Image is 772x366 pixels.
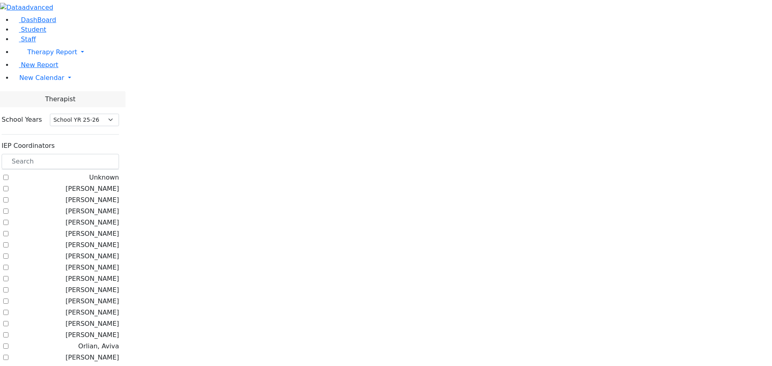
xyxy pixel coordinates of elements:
a: New Report [13,61,58,69]
span: New Report [21,61,58,69]
a: Therapy Report [13,44,772,60]
label: [PERSON_NAME] [66,308,119,317]
label: [PERSON_NAME] [66,195,119,205]
label: School Years [2,115,42,125]
span: Therapy Report [27,48,77,56]
span: Therapist [45,94,75,104]
label: [PERSON_NAME] [66,240,119,250]
a: DashBoard [13,16,56,24]
label: [PERSON_NAME] [66,274,119,284]
label: [PERSON_NAME] [66,184,119,194]
label: Orlian, Aviva [78,341,119,351]
label: [PERSON_NAME] [66,353,119,362]
a: Student [13,26,46,33]
span: Staff [21,35,36,43]
label: [PERSON_NAME] [66,207,119,216]
input: Search [2,154,119,169]
label: IEP Coordinators [2,141,55,151]
label: [PERSON_NAME] [66,296,119,306]
label: [PERSON_NAME] [66,330,119,340]
label: [PERSON_NAME] [66,263,119,272]
a: Staff [13,35,36,43]
label: [PERSON_NAME] [66,285,119,295]
span: Student [21,26,46,33]
span: DashBoard [21,16,56,24]
label: [PERSON_NAME] [66,229,119,239]
label: [PERSON_NAME] [66,319,119,329]
a: New Calendar [13,70,772,86]
label: Unknown [89,173,119,182]
span: New Calendar [19,74,64,82]
label: [PERSON_NAME] [66,218,119,227]
label: [PERSON_NAME] [66,251,119,261]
